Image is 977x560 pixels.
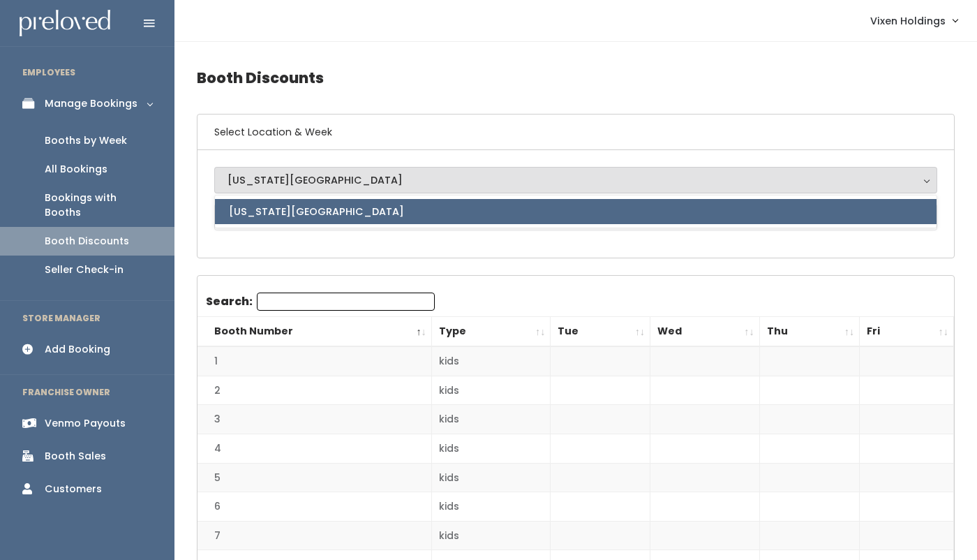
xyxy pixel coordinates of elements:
[431,317,551,347] th: Type: activate to sort column ascending
[197,115,954,150] h6: Select Location & Week
[45,133,127,148] div: Booths by Week
[431,434,551,464] td: kids
[45,234,129,249] div: Booth Discounts
[45,191,152,220] div: Bookings with Booths
[860,317,954,347] th: Fri: activate to sort column ascending
[431,463,551,492] td: kids
[197,317,431,347] th: Booth Number: activate to sort column descending
[45,449,106,464] div: Booth Sales
[197,521,431,550] td: 7
[650,317,760,347] th: Wed: activate to sort column ascending
[45,96,137,111] div: Manage Bookings
[197,59,955,97] h4: Booth Discounts
[551,317,650,347] th: Tue: activate to sort column ascending
[431,376,551,405] td: kids
[45,416,126,431] div: Venmo Payouts
[214,167,937,193] button: [US_STATE][GEOGRAPHIC_DATA]
[45,263,124,277] div: Seller Check-in
[197,434,431,464] td: 4
[206,293,435,311] label: Search:
[197,346,431,376] td: 1
[870,13,946,29] span: Vixen Holdings
[45,342,110,357] div: Add Booking
[197,492,431,522] td: 6
[20,10,110,37] img: preloved logo
[431,346,551,376] td: kids
[45,162,107,177] div: All Bookings
[431,521,551,550] td: kids
[759,317,860,347] th: Thu: activate to sort column ascending
[228,172,924,188] div: [US_STATE][GEOGRAPHIC_DATA]
[197,376,431,405] td: 2
[197,405,431,434] td: 3
[856,6,971,36] a: Vixen Holdings
[45,482,102,496] div: Customers
[197,463,431,492] td: 5
[431,492,551,522] td: kids
[229,204,404,219] span: [US_STATE][GEOGRAPHIC_DATA]
[431,405,551,434] td: kids
[257,293,435,311] input: Search:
